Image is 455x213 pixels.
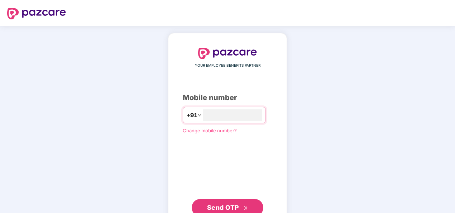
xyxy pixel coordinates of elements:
span: Send OTP [207,204,239,211]
span: YOUR EMPLOYEE BENEFITS PARTNER [195,63,260,68]
span: +91 [187,111,197,120]
a: Change mobile number? [183,128,237,133]
img: logo [198,48,257,59]
span: double-right [244,206,248,210]
span: down [197,113,202,117]
img: logo [7,8,66,19]
div: Mobile number [183,92,272,103]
